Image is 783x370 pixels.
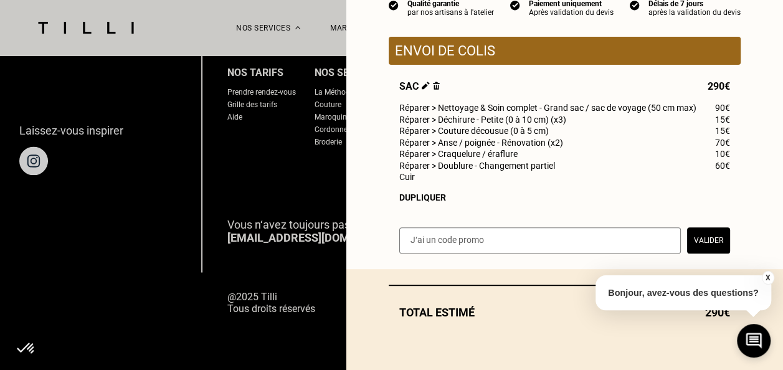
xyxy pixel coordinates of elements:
span: Sac [399,80,440,92]
input: J‘ai un code promo [399,227,681,254]
p: Bonjour, avez-vous des questions? [596,275,771,310]
span: 60€ [715,161,730,171]
span: Réparer > Nettoyage & Soin complet - Grand sac / sac de voyage (50 cm max) [399,103,696,113]
span: Réparer > Déchirure - Petite (0 à 10 cm) (x3) [399,115,566,125]
img: Supprimer [433,82,440,90]
span: 10€ [715,149,730,159]
span: 70€ [715,138,730,148]
span: Réparer > Doublure - Changement partiel [399,161,555,171]
div: par nos artisans à l'atelier [407,8,494,17]
span: 90€ [715,103,730,113]
div: Après validation du devis [529,8,614,17]
span: Réparer > Craquelure / éraflure [399,149,518,159]
img: Éditer [422,82,430,90]
span: Cuir [399,172,415,182]
div: après la validation du devis [648,8,741,17]
span: 15€ [715,115,730,125]
button: Valider [687,227,730,254]
div: Total estimé [389,306,741,319]
span: Réparer > Couture décousue (0 à 5 cm) [399,126,549,136]
button: X [761,271,774,285]
span: 290€ [708,80,730,92]
div: Dupliquer [399,192,730,202]
span: Réparer > Anse / poignée - Rénovation (x2) [399,138,563,148]
p: Envoi de colis [395,43,734,59]
span: 15€ [715,126,730,136]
